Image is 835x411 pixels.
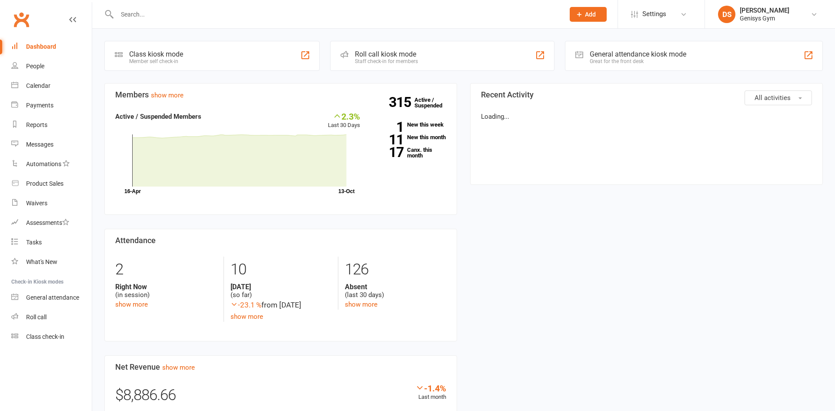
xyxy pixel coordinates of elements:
[26,121,47,128] div: Reports
[230,301,261,309] span: -23.1 %
[11,57,92,76] a: People
[373,134,446,140] a: 11New this month
[328,111,360,121] div: 2.3%
[115,283,217,299] div: (in session)
[115,257,217,283] div: 2
[129,58,183,64] div: Member self check-in
[115,90,446,99] h3: Members
[345,301,377,308] a: show more
[11,154,92,174] a: Automations
[230,283,332,299] div: (so far)
[11,96,92,115] a: Payments
[129,50,183,58] div: Class kiosk mode
[590,50,686,58] div: General attendance kiosk mode
[26,180,63,187] div: Product Sales
[230,299,332,311] div: from [DATE]
[345,257,446,283] div: 126
[11,135,92,154] a: Messages
[230,283,332,291] strong: [DATE]
[115,301,148,308] a: show more
[26,219,69,226] div: Assessments
[345,283,446,299] div: (last 30 days)
[345,283,446,291] strong: Absent
[415,383,446,402] div: Last month
[373,122,446,127] a: 1New this week
[415,383,446,393] div: -1.4%
[718,6,735,23] div: DS
[481,90,812,99] h3: Recent Activity
[26,333,64,340] div: Class check-in
[355,58,418,64] div: Staff check-in for members
[26,160,61,167] div: Automations
[115,236,446,245] h3: Attendance
[11,307,92,327] a: Roll call
[26,200,47,207] div: Waivers
[11,252,92,272] a: What's New
[328,111,360,130] div: Last 30 Days
[26,239,42,246] div: Tasks
[642,4,666,24] span: Settings
[26,258,57,265] div: What's New
[11,76,92,96] a: Calendar
[585,11,596,18] span: Add
[114,8,558,20] input: Search...
[230,313,263,321] a: show more
[26,314,47,321] div: Roll call
[570,7,607,22] button: Add
[115,113,201,120] strong: Active / Suspended Members
[740,7,789,14] div: [PERSON_NAME]
[373,120,404,134] strong: 1
[355,50,418,58] div: Roll call kiosk mode
[26,43,56,50] div: Dashboard
[590,58,686,64] div: Great for the front desk
[230,257,332,283] div: 10
[11,327,92,347] a: Class kiosk mode
[11,37,92,57] a: Dashboard
[26,82,50,89] div: Calendar
[414,90,453,115] a: 315Active / Suspended
[373,147,446,158] a: 17Canx. this month
[373,133,404,146] strong: 11
[745,90,812,105] button: All activities
[389,96,414,109] strong: 315
[26,102,53,109] div: Payments
[11,115,92,135] a: Reports
[151,91,184,99] a: show more
[11,288,92,307] a: General attendance kiosk mode
[26,141,53,148] div: Messages
[373,146,404,159] strong: 17
[11,174,92,194] a: Product Sales
[11,213,92,233] a: Assessments
[740,14,789,22] div: Genisys Gym
[115,283,217,291] strong: Right Now
[11,233,92,252] a: Tasks
[162,364,195,371] a: show more
[755,94,791,102] span: All activities
[11,194,92,213] a: Waivers
[481,111,812,122] p: Loading...
[26,63,44,70] div: People
[10,9,32,30] a: Clubworx
[26,294,79,301] div: General attendance
[115,363,446,371] h3: Net Revenue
